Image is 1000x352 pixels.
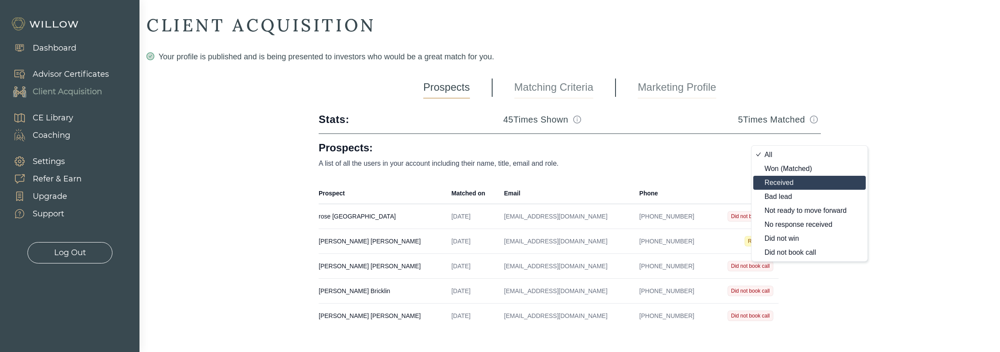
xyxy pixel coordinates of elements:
span: check [756,151,761,156]
div: Not ready to move forward [765,207,847,214]
div: Did not book call [765,249,847,256]
div: Won (Matched) [765,165,847,172]
div: All [765,151,847,158]
div: Bad lead [765,193,847,200]
div: Did not win [765,235,847,242]
div: No response received [765,221,847,228]
div: Received [765,179,847,186]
